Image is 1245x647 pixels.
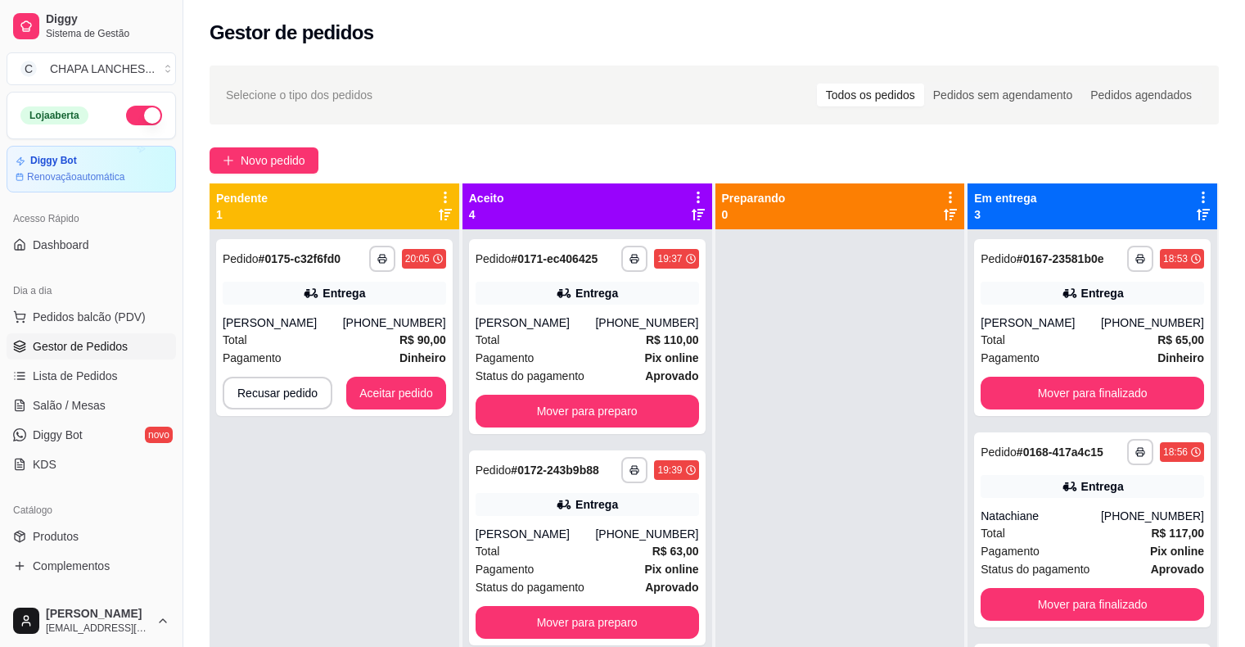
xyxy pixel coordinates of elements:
strong: R$ 117,00 [1151,527,1204,540]
p: Em entrega [974,190,1036,206]
div: 19:37 [657,252,682,265]
button: Recusar pedido [223,377,332,409]
div: [PHONE_NUMBER] [1101,508,1204,524]
span: Novo pedido [241,152,305,170]
span: plus [223,155,234,166]
span: Pedido [476,252,512,265]
strong: Dinheiro [1157,351,1204,364]
strong: R$ 65,00 [1157,333,1204,346]
span: Pedido [223,252,259,265]
span: Total [981,331,1005,349]
p: 4 [469,206,504,223]
a: Diggy BotRenovaçãoautomática [7,146,176,192]
div: [PHONE_NUMBER] [595,526,698,542]
button: Aceitar pedido [346,377,446,409]
p: Pendente [216,190,268,206]
span: Total [981,524,1005,542]
span: Pagamento [981,542,1040,560]
a: Diggy Botnovo [7,422,176,448]
div: 18:53 [1163,252,1188,265]
p: 1 [216,206,268,223]
span: Status do pagamento [981,560,1089,578]
div: [PERSON_NAME] [476,526,596,542]
strong: # 0172-243b9b88 [511,464,598,477]
p: Aceito [469,190,504,206]
strong: R$ 110,00 [646,333,699,346]
span: [EMAIL_ADDRESS][DOMAIN_NAME] [46,622,150,635]
a: Produtos [7,523,176,550]
div: Pedidos sem agendamento [924,84,1081,106]
strong: aprovado [645,581,698,594]
div: 19:39 [657,464,682,477]
span: Pagamento [981,349,1040,367]
h2: Gestor de pedidos [210,20,374,46]
span: Salão / Mesas [33,397,106,414]
div: 20:05 [405,252,430,265]
span: Pagamento [476,349,535,367]
span: Pedido [476,464,512,477]
a: Lista de Pedidos [7,363,176,389]
div: Entrega [1081,285,1124,301]
a: Dashboard [7,232,176,258]
div: Catálogo [7,497,176,523]
strong: # 0167-23581b0e [1017,252,1104,265]
span: Sistema de Gestão [46,27,169,40]
span: Gestor de Pedidos [33,338,128,355]
span: Dashboard [33,237,89,253]
button: Select a team [7,52,176,85]
span: Pedido [981,446,1017,459]
div: Entrega [575,496,618,513]
span: Status do pagamento [476,578,584,596]
strong: aprovado [645,369,698,382]
div: [PHONE_NUMBER] [343,314,446,331]
span: KDS [33,456,56,473]
strong: R$ 63,00 [652,545,699,558]
span: Produtos [33,528,79,545]
span: Complementos [33,558,110,574]
span: Pedido [981,252,1017,265]
span: Selecione o tipo dos pedidos [226,86,372,104]
article: Diggy Bot [30,155,77,167]
span: Lista de Pedidos [33,368,118,384]
div: Entrega [1081,478,1124,495]
strong: # 0175-c32f6fd0 [259,252,341,265]
button: Mover para preparo [476,606,699,639]
span: Total [476,542,500,560]
div: Entrega [575,285,618,301]
span: Status do pagamento [476,367,584,385]
span: Pagamento [476,560,535,578]
div: Natachiane [981,508,1101,524]
strong: Pix online [644,351,698,364]
div: [PERSON_NAME] [476,314,596,331]
strong: Pix online [1150,545,1204,558]
span: [PERSON_NAME] [46,607,150,622]
div: Entrega [323,285,365,301]
strong: # 0168-417a4c15 [1017,446,1103,459]
span: Diggy [46,12,169,27]
a: Salão / Mesas [7,392,176,419]
button: Mover para preparo [476,395,699,428]
span: Total [223,331,247,349]
div: CHAPA LANCHES ... [50,61,155,77]
a: Gestor de Pedidos [7,333,176,360]
p: Preparando [722,190,786,206]
div: [PERSON_NAME] [223,314,343,331]
span: C [20,61,37,77]
button: Mover para finalizado [981,588,1204,621]
div: [PERSON_NAME] [981,314,1101,331]
strong: aprovado [1151,563,1204,576]
strong: Pix online [644,563,698,576]
button: Novo pedido [210,147,318,174]
button: [PERSON_NAME][EMAIL_ADDRESS][DOMAIN_NAME] [7,601,176,640]
button: Alterar Status [126,106,162,125]
div: Acesso Rápido [7,206,176,232]
div: [PHONE_NUMBER] [1101,314,1204,331]
p: 0 [722,206,786,223]
div: 18:56 [1163,446,1188,459]
strong: # 0171-ec406425 [511,252,598,265]
div: Dia a dia [7,278,176,304]
span: Pagamento [223,349,282,367]
button: Mover para finalizado [981,377,1204,409]
button: Pedidos balcão (PDV) [7,304,176,330]
span: Diggy Bot [33,427,83,443]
